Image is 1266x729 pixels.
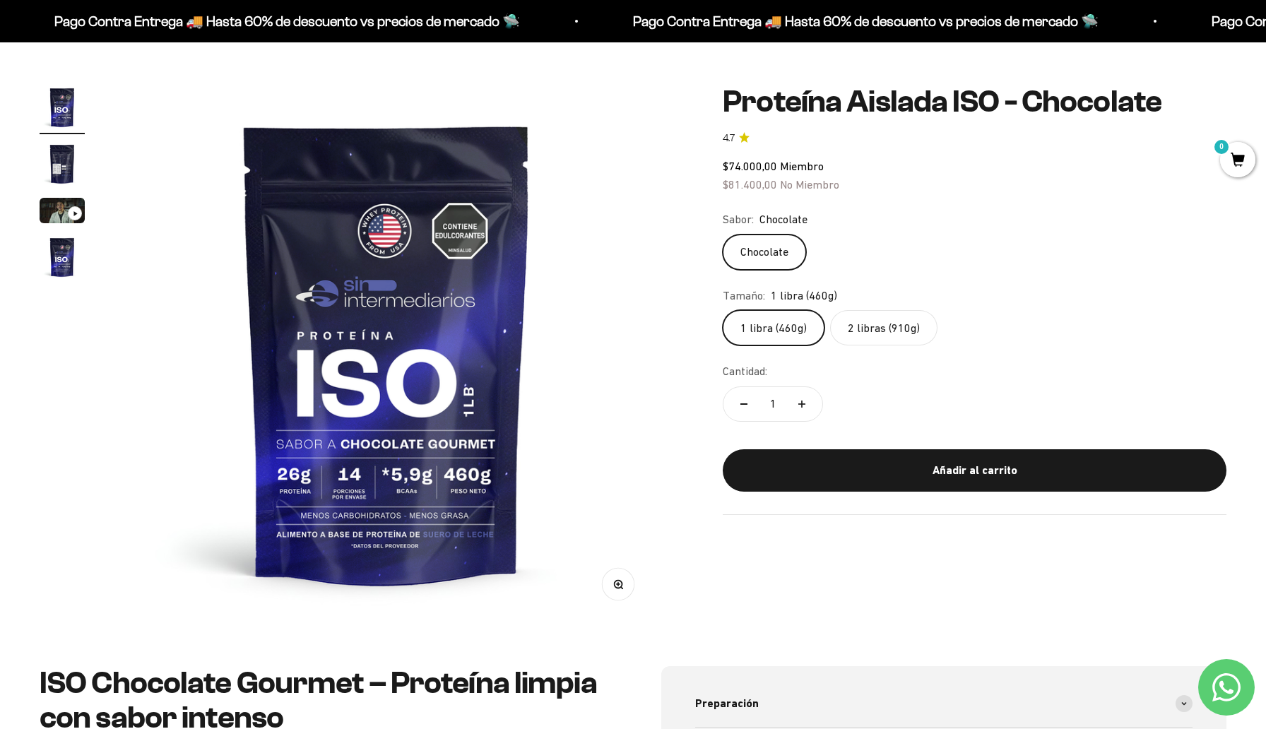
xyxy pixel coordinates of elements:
[40,198,85,227] button: Ir al artículo 3
[40,141,85,186] img: Proteína Aislada ISO - Chocolate
[723,178,777,191] span: $81.400,00
[723,211,754,229] legend: Sabor:
[723,287,765,305] legend: Tamaño:
[759,211,807,229] span: Chocolate
[119,85,655,621] img: Proteína Aislada ISO - Chocolate
[40,141,85,191] button: Ir al artículo 2
[40,85,85,130] img: Proteína Aislada ISO - Chocolate
[53,10,519,32] p: Pago Contra Entrega 🚚 Hasta 60% de descuento vs precios de mercado 🛸
[40,235,85,280] img: Proteína Aislada ISO - Chocolate
[1213,138,1230,155] mark: 0
[723,449,1226,492] button: Añadir al carrito
[695,680,1193,727] summary: Preparación
[723,85,1226,119] h1: Proteína Aislada ISO - Chocolate
[723,387,764,421] button: Reducir cantidad
[771,287,837,305] span: 1 libra (460g)
[751,461,1198,480] div: Añadir al carrito
[723,131,735,146] span: 4.7
[723,131,1226,146] a: 4.74.7 de 5.0 estrellas
[781,387,822,421] button: Aumentar cantidad
[40,85,85,134] button: Ir al artículo 1
[780,178,839,191] span: No Miembro
[632,10,1097,32] p: Pago Contra Entrega 🚚 Hasta 60% de descuento vs precios de mercado 🛸
[1220,153,1255,169] a: 0
[780,160,824,172] span: Miembro
[40,235,85,284] button: Ir al artículo 4
[695,694,759,713] span: Preparación
[723,362,767,381] label: Cantidad:
[723,160,777,172] span: $74.000,00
